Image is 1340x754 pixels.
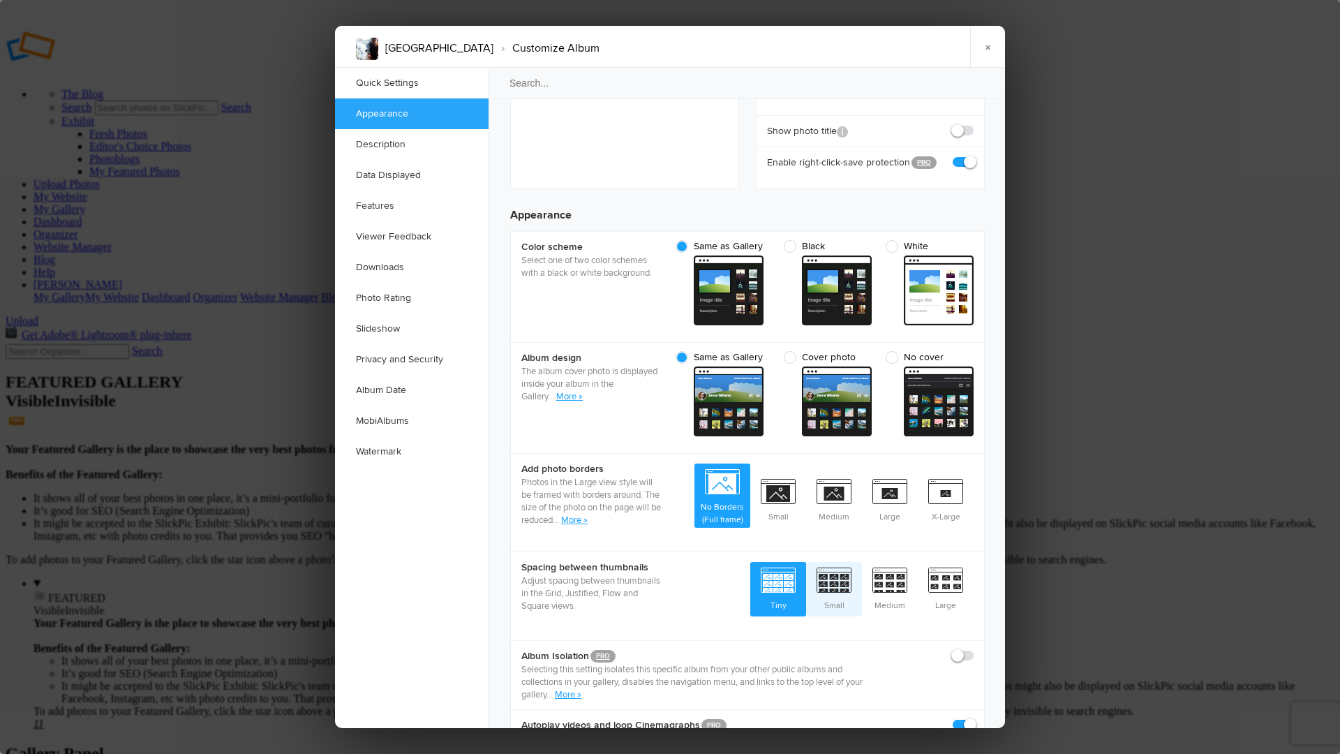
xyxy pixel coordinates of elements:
[590,650,616,663] a: PRO
[784,351,865,364] span: Cover photo
[521,240,661,254] b: Color scheme
[521,663,883,701] p: Selecting this setting isolates this specific album from your other public albums and collections...
[970,26,1005,68] a: ×
[784,240,865,253] span: Black
[556,391,583,402] a: More »
[802,367,872,436] span: cover From gallery - dark
[767,124,848,138] b: Show photo title
[767,156,901,170] b: Enable right-click-save protection
[521,462,661,476] b: Add photo borders
[335,283,489,313] a: Photo Rating
[335,252,489,283] a: Downloads
[335,344,489,375] a: Privacy and Security
[862,473,918,525] span: Large
[555,689,581,700] a: More »
[549,689,555,700] span: ..
[918,562,974,614] span: Large
[886,240,967,253] span: White
[904,367,974,436] span: cover From gallery - dark
[550,391,556,402] span: ..
[806,562,862,614] span: Small
[385,36,493,60] li: [GEOGRAPHIC_DATA]
[701,719,727,732] a: PRO
[521,351,661,365] b: Album design
[694,367,764,436] span: cover From gallery - dark
[335,406,489,436] a: MobiAlbums
[521,476,661,526] p: Photos in the Large view style will be framed with borders around. The size of the photo on the p...
[488,67,1007,99] input: Search...
[806,473,862,525] span: Medium
[521,254,661,279] p: Select one of two color schemes with a black or white background.
[676,351,763,364] span: Same as Gallery
[335,375,489,406] a: Album Date
[335,436,489,467] a: Watermark
[335,313,489,344] a: Slideshow
[862,562,918,614] span: Medium
[335,160,489,191] a: Data Displayed
[521,718,883,732] b: Autoplay videos and loop Cinemagraphs
[750,562,806,614] span: Tiny
[886,351,967,364] span: No cover
[750,473,806,525] span: Small
[493,36,600,60] li: Customize Album
[335,129,489,160] a: Description
[553,515,561,526] span: ...
[335,68,489,98] a: Quick Settings
[335,98,489,129] a: Appearance
[510,195,985,223] h3: Appearance
[356,38,378,60] img: DSCF1039.jpg
[521,365,661,403] p: The album cover photo is displayed inside your album in the Gallery.
[11,8,440,25] p: [GEOGRAPHIC_DATA], 2019
[676,240,763,253] span: Same as Gallery
[918,473,974,525] span: X-Large
[521,649,883,663] b: Album Isolation
[561,515,588,526] a: More »
[911,156,937,169] a: PRO
[521,561,661,575] b: Spacing between thumbnails
[521,575,661,612] p: Adjust spacing between thumbnails in the Grid, Justified, Flow and Square views.
[335,191,489,221] a: Features
[335,221,489,252] a: Viewer Feedback
[694,464,750,528] span: No Borders (Full frame)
